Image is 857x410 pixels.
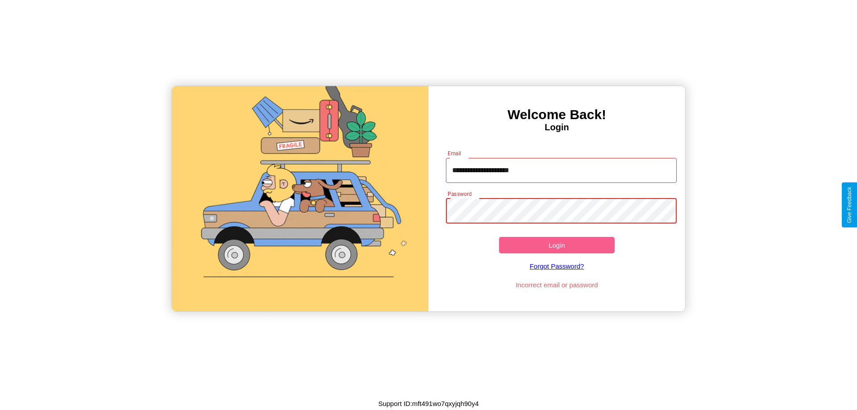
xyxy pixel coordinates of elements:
label: Password [448,190,471,198]
img: gif [172,86,428,311]
p: Incorrect email or password [441,279,673,291]
a: Forgot Password? [441,253,673,279]
label: Email [448,149,462,157]
p: Support ID: mft491wo7qxyjqh90y4 [378,398,478,410]
div: Give Feedback [846,187,853,223]
h4: Login [428,122,685,133]
button: Login [499,237,615,253]
h3: Welcome Back! [428,107,685,122]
